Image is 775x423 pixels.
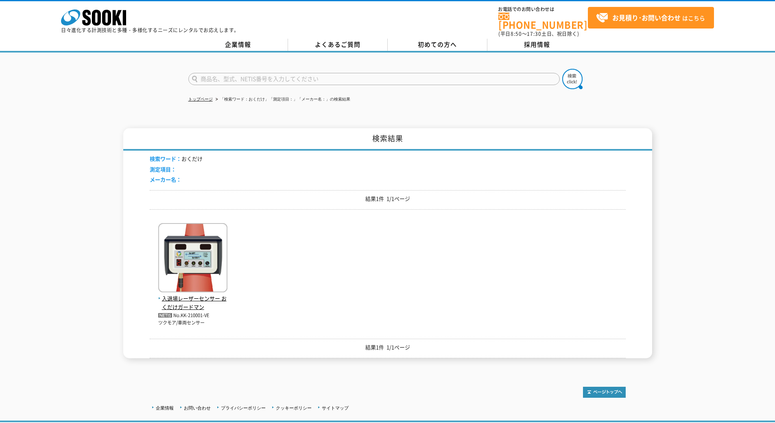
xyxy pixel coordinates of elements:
[158,320,227,327] p: ツクモア/車両センサー
[612,13,681,22] strong: お見積り･お問い合わせ
[150,155,181,162] span: 検索ワード：
[158,286,227,311] a: 入退場レーザーセンサー おくだけガードマン
[498,7,588,12] span: お電話でのお問い合わせは
[158,294,227,311] span: 入退場レーザーセンサー おくだけガードマン
[123,128,652,151] h1: 検索結果
[158,311,227,320] p: No.KK-210001-VE
[562,69,583,89] img: btn_search.png
[288,39,388,51] a: よくあるご質問
[214,95,350,104] li: 「検索ワード：おくだけ」「測定項目：」「メーカー名：」の検索結果
[150,195,626,203] p: 結果1件 1/1ページ
[527,30,541,37] span: 17:30
[184,405,211,410] a: お問い合わせ
[498,30,579,37] span: (平日 ～ 土日、祝日除く)
[511,30,522,37] span: 8:50
[596,12,705,24] span: はこちら
[188,97,213,101] a: トップページ
[322,405,349,410] a: サイトマップ
[150,155,203,163] li: おくだけ
[418,40,457,49] span: 初めての方へ
[498,13,588,29] a: [PHONE_NUMBER]
[150,175,181,183] span: メーカー名：
[156,405,174,410] a: 企業情報
[188,39,288,51] a: 企業情報
[61,28,239,33] p: 日々進化する計測技術と多種・多様化するニーズにレンタルでお応えします。
[583,387,626,398] img: トップページへ
[487,39,587,51] a: 採用情報
[221,405,266,410] a: プライバシーポリシー
[388,39,487,51] a: 初めての方へ
[158,223,227,294] img: おくだけガードマン
[188,73,560,85] input: 商品名、型式、NETIS番号を入力してください
[276,405,312,410] a: クッキーポリシー
[588,7,714,28] a: お見積り･お問い合わせはこちら
[150,165,176,173] span: 測定項目：
[150,343,626,352] p: 結果1件 1/1ページ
